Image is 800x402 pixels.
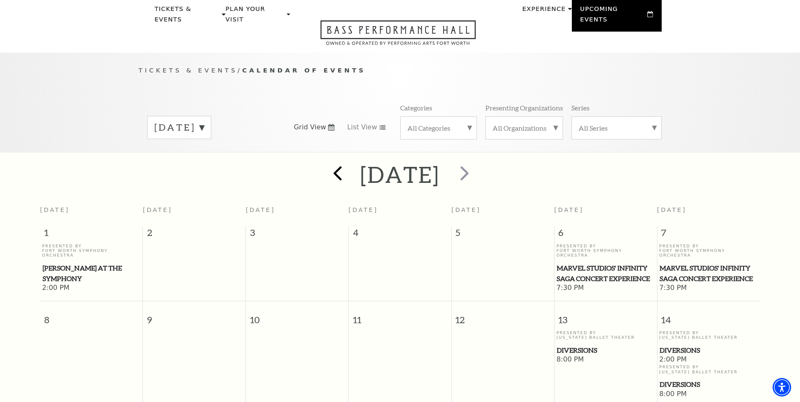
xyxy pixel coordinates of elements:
[452,301,554,330] span: 12
[154,121,204,134] label: [DATE]
[42,244,141,258] p: Presented By Fort Worth Symphony Orchestra
[657,301,760,330] span: 14
[43,263,140,284] span: [PERSON_NAME] at the Symphony
[226,4,285,29] p: Plan Your Visit
[321,160,352,190] button: prev
[659,330,758,340] p: Presented By [US_STATE] Ballet Theater
[522,4,566,19] p: Experience
[143,206,172,213] span: [DATE]
[659,379,758,390] a: Diversions
[659,345,758,356] a: Diversions
[556,355,655,364] span: 8:00 PM
[452,226,554,243] span: 5
[556,263,655,284] a: Marvel Studios' Infinity Saga Concert Experience
[659,364,758,374] p: Presented By [US_STATE] Ballet Theater
[246,301,348,330] span: 10
[493,123,556,132] label: All Organizations
[485,103,563,112] p: Presenting Organizations
[242,67,366,74] span: Calendar of Events
[555,226,657,243] span: 6
[294,123,326,132] span: Grid View
[451,206,481,213] span: [DATE]
[556,330,655,340] p: Presented By [US_STATE] Ballet Theater
[40,226,143,243] span: 1
[580,4,646,29] p: Upcoming Events
[659,390,758,399] span: 8:00 PM
[40,301,143,330] span: 8
[554,206,584,213] span: [DATE]
[657,226,760,243] span: 7
[657,206,687,213] span: [DATE]
[349,301,451,330] span: 11
[579,123,655,132] label: All Series
[290,20,506,53] a: Open this option
[556,244,655,258] p: Presented By Fort Worth Symphony Orchestra
[448,160,479,190] button: next
[556,284,655,293] span: 7:30 PM
[139,65,662,76] p: /
[659,355,758,364] span: 2:00 PM
[773,378,791,397] div: Accessibility Menu
[143,226,245,243] span: 2
[246,226,348,243] span: 3
[42,284,141,293] span: 2:00 PM
[42,263,141,284] a: Shakespeare at the Symphony
[349,226,451,243] span: 4
[571,103,590,112] p: Series
[139,67,238,74] span: Tickets & Events
[407,123,470,132] label: All Categories
[659,244,758,258] p: Presented By Fort Worth Symphony Orchestra
[360,161,440,188] h2: [DATE]
[349,206,378,213] span: [DATE]
[40,206,70,213] span: [DATE]
[347,123,377,132] span: List View
[246,206,275,213] span: [DATE]
[155,4,220,29] p: Tickets & Events
[556,345,655,356] a: Diversions
[659,263,758,284] a: Marvel Studios' Infinity Saga Concert Experience
[400,103,432,112] p: Categories
[143,301,245,330] span: 9
[659,284,758,293] span: 7:30 PM
[555,301,657,330] span: 13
